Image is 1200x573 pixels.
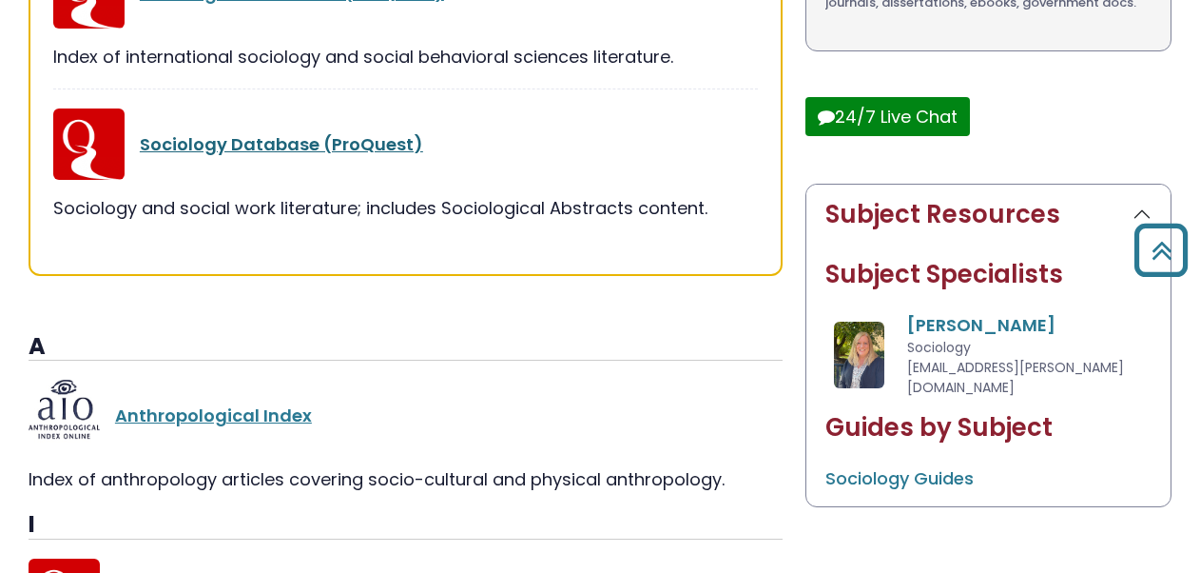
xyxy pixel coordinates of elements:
[1127,232,1195,267] a: Back to Top
[53,195,758,221] div: Sociology and social work literature; includes Sociological Abstracts content.
[907,313,1055,337] a: [PERSON_NAME]
[140,132,423,156] a: Sociology Database (ProQuest)
[805,97,970,136] button: 24/7 Live Chat
[806,185,1171,245] button: Subject Resources
[29,511,783,540] h3: I
[825,260,1152,289] h2: Subject Specialists
[115,404,312,427] a: Anthropological Index
[825,413,1152,443] h2: Guides by Subject
[29,466,783,492] div: Index of anthropology articles covering socio-cultural and physical anthropology.
[825,466,974,490] a: Sociology Guides
[29,333,783,362] h3: A
[834,322,884,388] img: Gina Kendig Bolger
[907,338,971,357] span: Sociology
[53,44,758,69] div: Index of international sociology and social behavioral sciences literature.
[907,358,1124,397] span: [EMAIL_ADDRESS][PERSON_NAME][DOMAIN_NAME]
